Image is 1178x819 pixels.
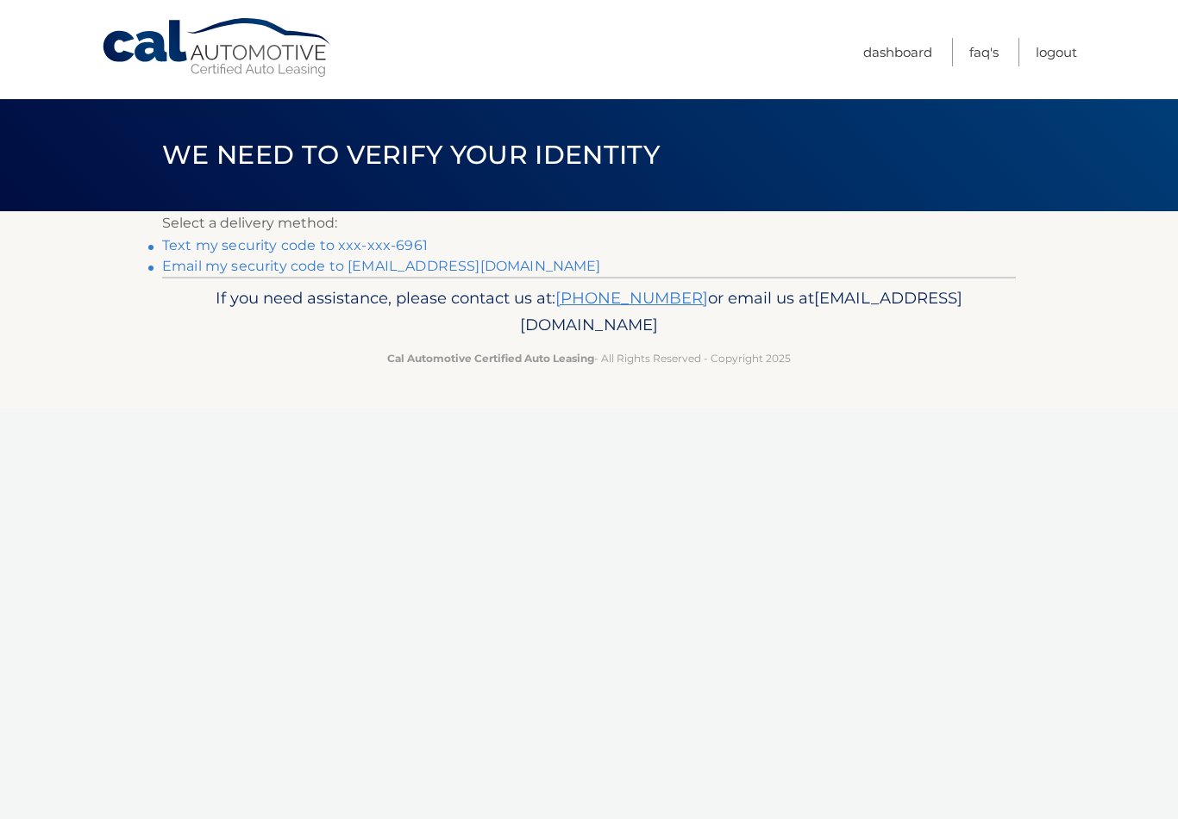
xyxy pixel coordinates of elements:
a: Cal Automotive [101,17,334,78]
a: FAQ's [969,38,999,66]
p: - All Rights Reserved - Copyright 2025 [173,349,1005,367]
a: [PHONE_NUMBER] [555,288,708,308]
p: If you need assistance, please contact us at: or email us at [173,284,1005,340]
a: Text my security code to xxx-xxx-6961 [162,237,428,253]
span: We need to verify your identity [162,139,660,171]
a: Logout [1036,38,1077,66]
strong: Cal Automotive Certified Auto Leasing [387,352,594,365]
p: Select a delivery method: [162,211,1016,235]
a: Dashboard [863,38,932,66]
a: Email my security code to [EMAIL_ADDRESS][DOMAIN_NAME] [162,258,601,274]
